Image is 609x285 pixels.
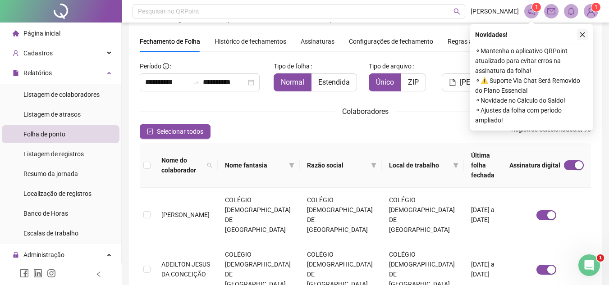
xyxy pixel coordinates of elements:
[579,32,586,38] span: close
[453,163,458,168] span: filter
[509,160,560,170] span: Assinatura digital
[448,38,495,45] span: Regras alteradas
[475,46,588,76] span: ⚬ Mantenha o aplicativo QRPoint atualizado para evitar erros na assinatura da folha!
[161,155,203,175] span: Nome do colaborador
[451,158,460,172] span: filter
[147,128,153,135] span: check-square
[161,261,210,278] span: ADEILTON JESUS DA CONCEIÇÃO
[475,95,588,105] span: ⚬ Novidade no Cálculo do Saldo!
[225,160,285,170] span: Nome fantasia
[215,38,286,45] span: Histórico de fechamentos
[23,30,60,37] span: Página inicial
[23,190,92,197] span: Localização de registros
[471,6,519,16] span: [PERSON_NAME]
[205,154,214,177] span: search
[20,269,29,278] span: facebook
[349,38,433,45] span: Configurações de fechamento
[442,73,521,91] button: [PERSON_NAME]
[281,78,304,86] span: Normal
[567,7,575,15] span: bell
[13,70,19,76] span: file
[475,105,588,125] span: ⚬ Ajustes da folha com período ampliado!
[23,150,84,158] span: Listagem de registros
[207,163,212,168] span: search
[23,111,81,118] span: Listagem de atrasos
[532,3,541,12] sup: 1
[23,69,52,77] span: Relatórios
[318,78,350,86] span: Estendida
[584,5,598,18] img: 13968
[376,78,394,86] span: Único
[96,271,102,277] span: left
[13,252,19,258] span: lock
[369,158,378,172] span: filter
[449,79,456,86] span: file
[33,269,42,278] span: linkedin
[371,163,376,168] span: filter
[23,251,64,258] span: Administração
[301,38,334,45] span: Assinaturas
[475,76,588,95] span: ⚬ ⚠️ Suporte Via Chat Será Removido do Plano Essencial
[475,30,508,40] span: Novidades !
[342,107,389,116] span: Colaboradores
[140,63,161,70] span: Período
[157,127,203,136] span: Selecionar todos
[13,50,19,56] span: user-add
[578,254,600,276] iframe: Intercom live chat
[23,230,78,237] span: Escalas de trabalho
[47,269,56,278] span: instagram
[23,210,68,217] span: Banco de Horas
[23,91,100,98] span: Listagem de colaboradores
[192,79,199,86] span: to
[464,143,502,188] th: Última folha fechada
[140,124,211,139] button: Selecionar todos
[23,50,53,57] span: Cadastros
[274,61,310,71] span: Tipo de folha
[453,8,460,15] span: search
[300,188,382,242] td: COLÉGIO [DEMOGRAPHIC_DATA] DE [GEOGRAPHIC_DATA]
[389,160,449,170] span: Local de trabalho
[595,4,598,10] span: 1
[161,211,210,218] span: [PERSON_NAME]
[369,61,412,71] span: Tipo de arquivo
[464,188,502,242] td: [DATE] a [DATE]
[192,79,199,86] span: swap-right
[591,3,600,12] sup: Atualize o seu contato no menu Meus Dados
[23,131,65,138] span: Folha de ponto
[547,7,555,15] span: mail
[23,170,78,177] span: Resumo da jornada
[13,30,19,36] span: home
[527,7,536,15] span: notification
[163,63,169,69] span: info-circle
[289,163,294,168] span: filter
[535,4,538,10] span: 1
[511,124,591,139] span: : 0 / 96
[287,158,296,172] span: filter
[382,188,464,242] td: COLÉGIO [DEMOGRAPHIC_DATA] DE [GEOGRAPHIC_DATA]
[408,78,419,86] span: ZIP
[218,188,300,242] td: COLÉGIO [DEMOGRAPHIC_DATA] DE [GEOGRAPHIC_DATA]
[307,160,367,170] span: Razão social
[597,254,604,262] span: 1
[140,38,200,45] span: Fechamento de Folha
[460,77,514,88] span: [PERSON_NAME]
